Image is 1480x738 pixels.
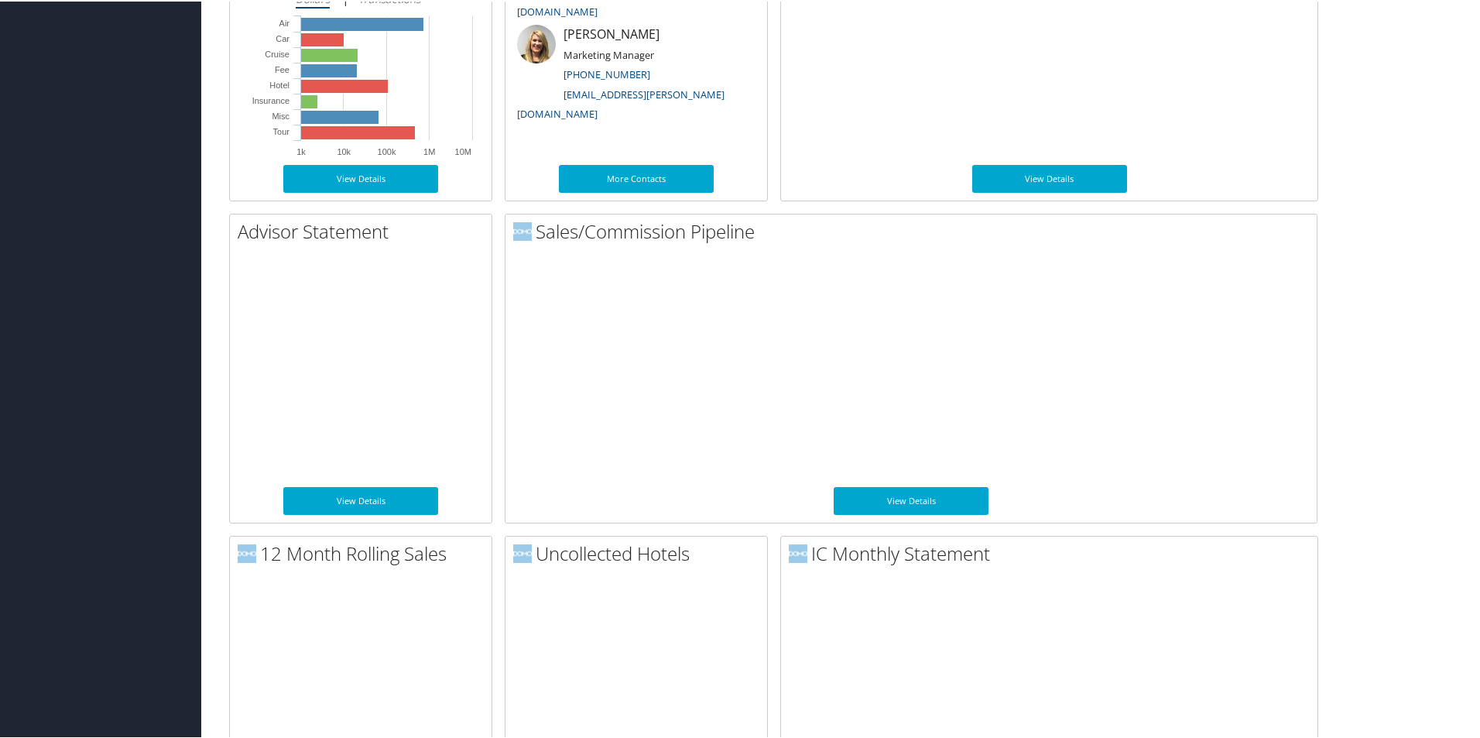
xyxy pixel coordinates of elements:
[564,66,650,80] a: [PHONE_NUMBER]
[789,543,807,561] img: domo-logo.png
[513,221,532,239] img: domo-logo.png
[273,125,290,135] tspan: Tour
[513,543,532,561] img: domo-logo.png
[265,48,289,57] tspan: Cruise
[252,94,289,104] tspan: Insurance
[517,23,556,62] img: ali-moffitt.jpg
[517,86,725,120] a: [EMAIL_ADDRESS][PERSON_NAME][DOMAIN_NAME]
[455,146,471,155] text: 10M
[513,539,767,565] h2: Uncollected Hotels
[283,486,438,513] a: View Details
[423,146,435,155] text: 1M
[378,146,396,155] text: 100k
[513,217,1317,243] h2: Sales/Commission Pipeline
[337,146,351,155] text: 10k
[238,543,256,561] img: domo-logo.png
[275,64,289,73] tspan: Fee
[283,163,438,191] a: View Details
[272,110,289,119] tspan: Misc
[972,163,1127,191] a: View Details
[509,23,763,126] li: [PERSON_NAME]
[564,46,654,60] small: Marketing Manager
[834,486,988,513] a: View Details
[238,217,492,243] h2: Advisor Statement
[269,79,289,88] tspan: Hotel
[279,17,290,26] tspan: Air
[296,146,306,155] text: 1k
[238,539,492,565] h2: 12 Month Rolling Sales
[559,163,714,191] a: More Contacts
[789,539,1317,565] h2: IC Monthly Statement
[276,33,289,42] tspan: Car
